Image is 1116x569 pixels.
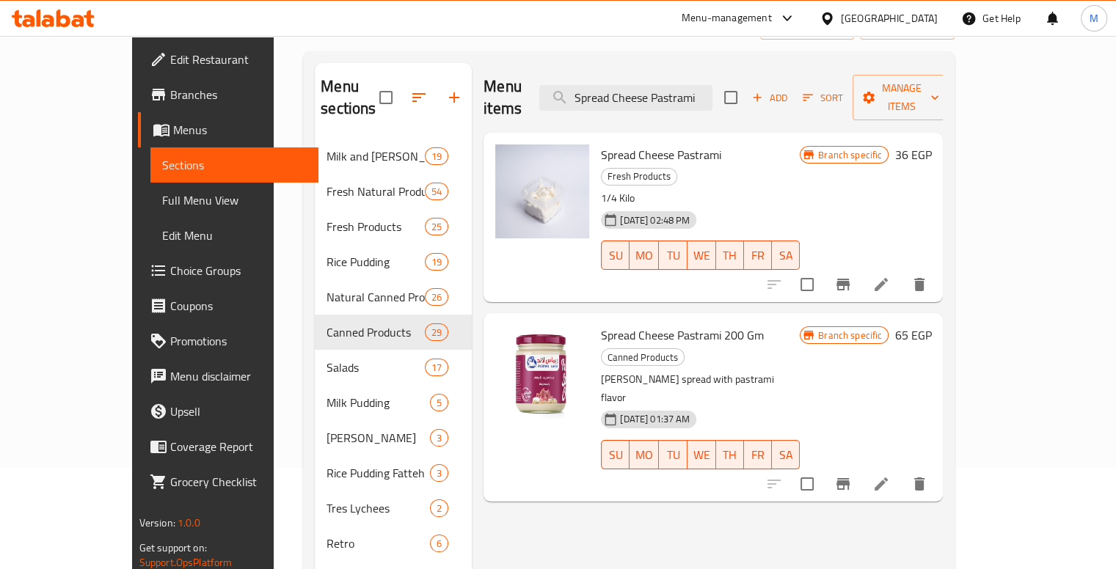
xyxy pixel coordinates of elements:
[630,440,659,469] button: MO
[484,76,522,120] h2: Menu items
[425,359,448,376] div: items
[825,466,861,502] button: Branch-specific-item
[495,144,589,238] img: Spread Cheese Pastrami
[315,350,472,385] div: Salads17
[327,323,425,341] span: Canned Products
[778,444,794,466] span: SA
[426,290,448,304] span: 26
[426,361,448,375] span: 17
[170,86,307,103] span: Branches
[138,323,318,359] a: Promotions
[371,82,401,113] span: Select all sections
[425,218,448,235] div: items
[327,183,425,200] span: Fresh Natural Products
[426,185,448,199] span: 54
[170,262,307,279] span: Choice Groups
[425,288,448,306] div: items
[426,150,448,164] span: 19
[327,218,425,235] span: Fresh Products
[138,394,318,429] a: Upsell
[425,183,448,200] div: items
[315,139,472,174] div: Milk and [PERSON_NAME]19
[614,412,696,426] span: [DATE] 01:37 AM
[792,269,823,300] span: Select to update
[812,148,888,162] span: Branch specific
[601,241,630,270] button: SU
[138,429,318,464] a: Coverage Report
[778,245,794,266] span: SA
[431,466,448,480] span: 3
[139,513,175,532] span: Version:
[170,51,307,68] span: Edit Restaurant
[138,42,318,77] a: Edit Restaurant
[744,241,772,270] button: FR
[170,403,307,420] span: Upsell
[602,349,684,366] span: Canned Products
[772,241,800,270] button: SA
[327,394,430,411] span: Milk Pudding
[162,156,307,174] span: Sections
[138,288,318,323] a: Coupons
[150,218,318,253] a: Edit Menu
[659,440,687,469] button: TU
[170,438,307,455] span: Coverage Report
[659,241,687,270] button: TU
[327,288,425,306] span: Natural Canned Products
[688,241,716,270] button: WE
[315,420,472,455] div: [PERSON_NAME]3
[722,245,738,266] span: TH
[602,168,676,185] span: Fresh Products
[894,144,931,165] h6: 36 EGP
[430,394,448,411] div: items
[327,499,430,517] span: Tres Lychees
[750,89,789,106] span: Add
[746,87,793,109] span: Add item
[401,80,437,115] span: Sort sections
[792,469,823,499] span: Select to update
[772,440,800,469] button: SA
[750,444,766,466] span: FR
[315,455,472,491] div: Rice Pudding Fatteh3
[430,429,448,447] div: items
[539,85,712,111] input: search
[327,253,425,271] div: Rice Pudding
[693,444,710,466] span: WE
[716,440,744,469] button: TH
[425,253,448,271] div: items
[872,475,890,493] a: Edit menu item
[825,267,861,302] button: Branch-specific-item
[315,174,472,209] div: Fresh Natural Products54
[170,332,307,350] span: Promotions
[635,245,653,266] span: MO
[138,359,318,394] a: Menu disclaimer
[601,348,685,366] div: Canned Products
[327,464,430,482] span: Rice Pudding Fatteh
[327,429,430,447] span: [PERSON_NAME]
[430,464,448,482] div: items
[170,367,307,385] span: Menu disclaimer
[793,87,853,109] span: Sort items
[327,535,430,552] span: Retro
[327,429,430,447] div: Remas Nawawy
[327,359,425,376] span: Salads
[716,241,744,270] button: TH
[162,191,307,209] span: Full Menu View
[803,89,843,106] span: Sort
[750,245,766,266] span: FR
[426,326,448,339] span: 29
[872,276,890,293] a: Edit menu item
[746,87,793,109] button: Add
[601,370,800,407] p: [PERSON_NAME] spread with pastrami flavor
[327,147,425,165] span: Milk and [PERSON_NAME]
[430,499,448,517] div: items
[425,323,448,341] div: items
[812,328,888,342] span: Branch specific
[688,440,716,469] button: WE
